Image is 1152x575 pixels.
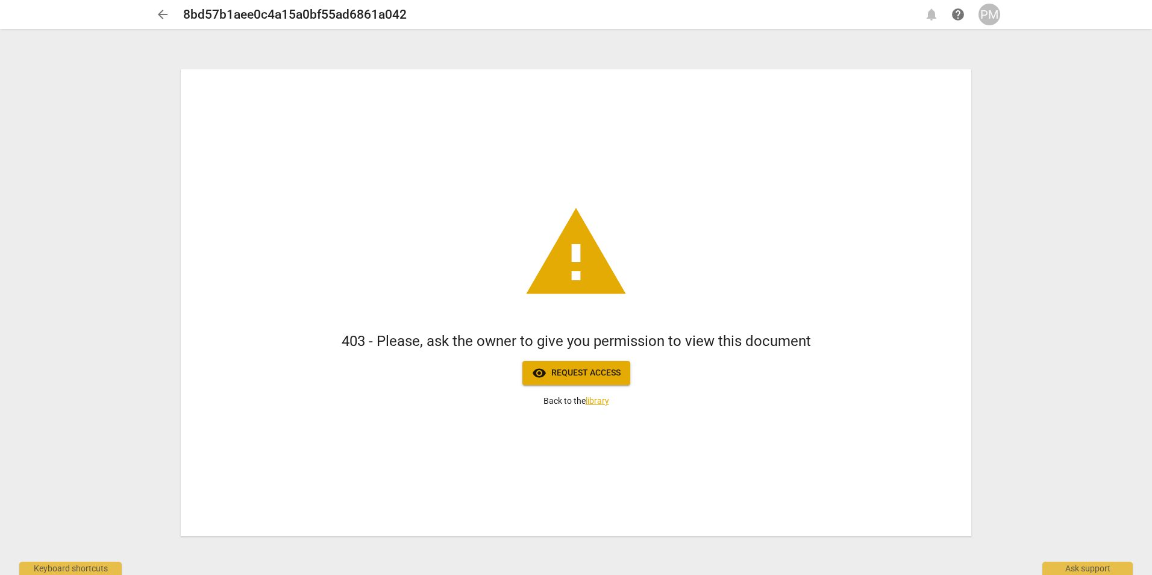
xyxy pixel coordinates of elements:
[19,562,122,575] div: Keyboard shortcuts
[543,395,609,407] p: Back to the
[532,366,621,380] span: Request access
[978,4,1000,25] button: PM
[586,396,609,406] a: library
[183,7,407,22] h2: 8bd57b1aee0c4a15a0bf55ad6861a042
[947,4,969,25] a: Help
[1042,562,1133,575] div: Ask support
[342,331,811,351] h1: 403 - Please, ask the owner to give you permission to view this document
[522,361,630,385] button: Request access
[532,366,546,380] span: visibility
[522,199,630,307] span: warning
[155,7,170,22] span: arrow_back
[951,7,965,22] span: help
